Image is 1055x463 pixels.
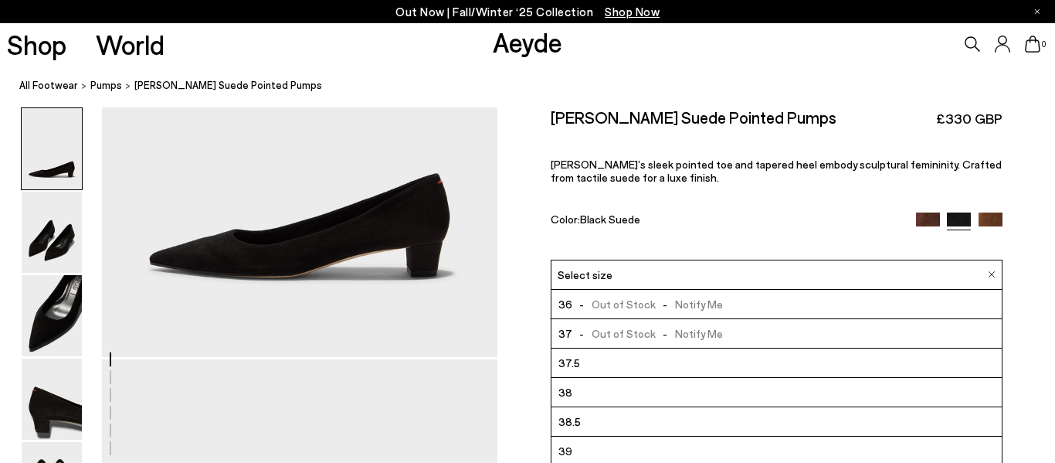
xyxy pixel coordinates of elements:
span: 37.5 [558,353,580,373]
span: 38 [558,383,572,402]
img: Judi Suede Pointed Pumps - Image 1 [22,108,82,189]
a: Shop [7,31,66,58]
span: 0 [1040,40,1048,49]
span: Select size [558,267,612,283]
a: 0 [1025,36,1040,53]
span: - [656,298,675,311]
span: - [572,298,592,311]
img: Judi Suede Pointed Pumps - Image 4 [22,359,82,440]
a: World [96,31,165,58]
nav: breadcrumb [19,65,1055,107]
span: - [572,327,592,340]
span: [PERSON_NAME] Suede Pointed Pumps [134,77,322,94]
span: Black Suede [580,213,640,226]
h2: [PERSON_NAME] Suede Pointed Pumps [551,107,836,127]
span: Out of Stock Notify Me [572,294,723,314]
img: Judi Suede Pointed Pumps - Image 2 [22,192,82,273]
span: pumps [90,79,122,91]
p: [PERSON_NAME]’s sleek pointed toe and tapered heel embody sculptural femininity. Crafted from tac... [551,158,1002,184]
a: Aeyde [493,26,562,58]
span: £330 GBP [936,109,1002,128]
span: 37 [558,324,572,343]
span: 39 [558,441,572,461]
div: Color: [551,213,901,230]
p: Out Now | Fall/Winter ‘25 Collection [395,2,660,22]
span: 38.5 [558,412,581,431]
span: Out of Stock Notify Me [572,324,723,343]
a: pumps [90,77,122,94]
span: Navigate to /collections/new-in [605,5,660,19]
img: Judi Suede Pointed Pumps - Image 3 [22,275,82,356]
a: All Footwear [19,77,78,94]
span: 36 [558,294,572,314]
span: - [656,327,675,340]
